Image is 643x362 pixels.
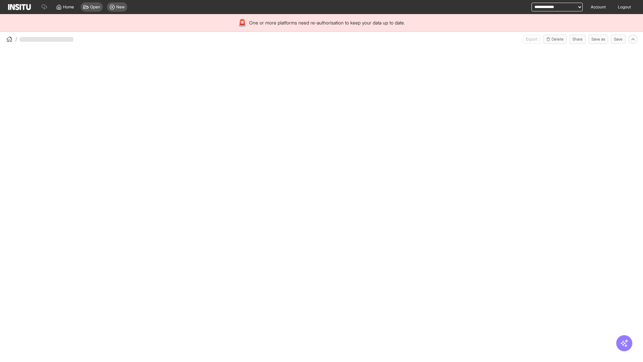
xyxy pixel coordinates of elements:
[5,35,17,43] button: /
[8,4,31,10] img: Logo
[249,19,405,26] span: One or more platforms need re-authorisation to keep your data up to date.
[238,18,246,27] div: 🚨
[543,35,567,44] button: Delete
[523,35,541,44] span: Can currently only export from Insights reports.
[588,35,608,44] button: Save as
[15,36,17,43] span: /
[63,4,74,10] span: Home
[90,4,100,10] span: Open
[611,35,626,44] button: Save
[523,35,541,44] button: Export
[116,4,125,10] span: New
[569,35,586,44] button: Share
